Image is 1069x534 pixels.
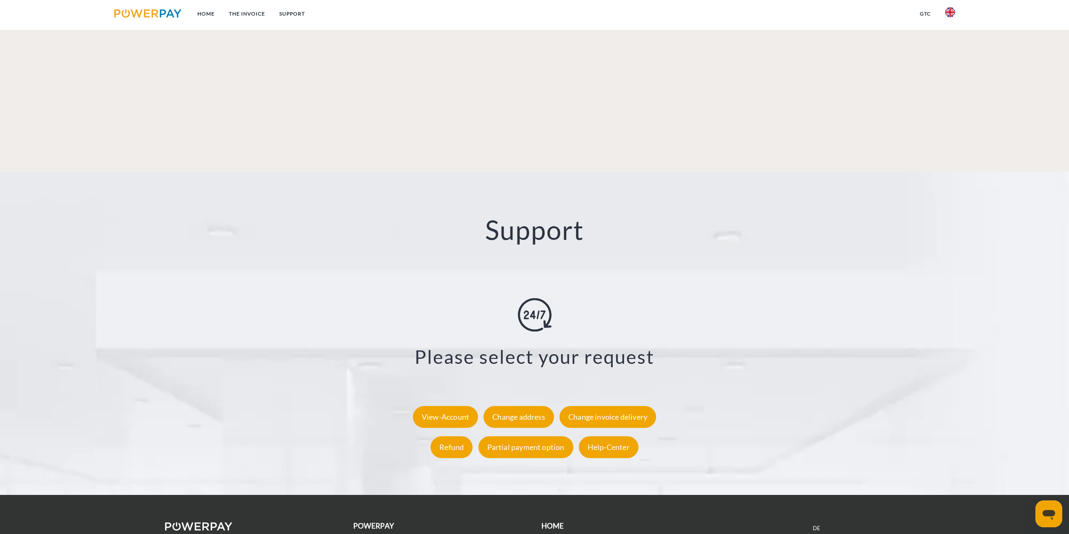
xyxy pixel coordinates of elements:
b: Home [541,521,564,530]
b: POWERPAY [353,521,394,530]
div: Partial payment option [478,436,573,458]
a: Home [190,6,222,21]
iframe: Button to launch messaging window [1035,500,1062,527]
div: Refund [431,436,473,458]
a: Support [272,6,312,21]
a: Change address [481,412,556,421]
img: online-shopping.svg [518,298,552,331]
a: THE INVOICE [222,6,272,21]
a: GTC [913,6,938,21]
a: Partial payment option [476,442,575,452]
a: View-Account [411,412,480,421]
a: DE [813,525,820,532]
a: Change invoice delivery [557,412,658,421]
div: Change invoice delivery [559,406,656,428]
div: View-Account [413,406,478,428]
a: Help-Center [577,442,641,452]
img: logo-powerpay-white.svg [165,522,233,531]
h2: Support [53,213,1016,247]
img: en [945,7,955,17]
a: Refund [428,442,475,452]
div: Change address [483,406,554,428]
img: logo-powerpay.svg [114,9,182,18]
h3: Please select your request [64,345,1005,368]
div: Help-Center [579,436,638,458]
